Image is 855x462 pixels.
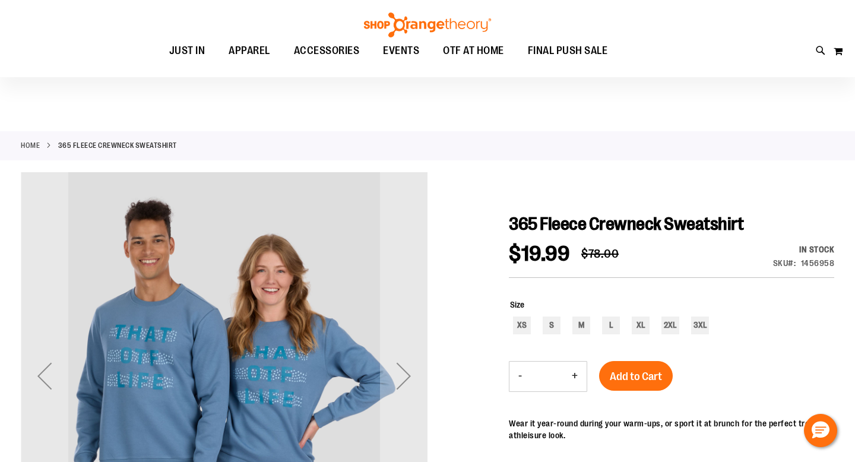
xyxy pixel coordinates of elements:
[516,37,620,65] a: FINAL PUSH SALE
[157,37,217,65] a: JUST IN
[528,37,608,64] span: FINAL PUSH SALE
[773,243,835,255] div: In stock
[563,362,587,391] button: Increase product quantity
[599,361,673,391] button: Add to Cart
[661,317,679,334] div: 2XL
[804,414,837,447] button: Hello, have a question? Let’s chat.
[282,37,372,65] a: ACCESSORIES
[509,362,531,391] button: Decrease product quantity
[509,417,834,441] div: Wear it year-round during your warm-ups, or sport it at brunch for the perfect trendy athleisure ...
[602,317,620,334] div: L
[229,37,270,64] span: APPAREL
[543,317,560,334] div: S
[169,37,205,64] span: JUST IN
[610,370,662,383] span: Add to Cart
[431,37,516,65] a: OTF AT HOME
[509,242,569,266] span: $19.99
[294,37,360,64] span: ACCESSORIES
[773,258,796,268] strong: SKU
[362,12,493,37] img: Shop Orangetheory
[509,214,743,234] span: 365 Fleece Crewneck Sweatshirt
[513,317,531,334] div: XS
[371,37,431,65] a: EVENTS
[632,317,650,334] div: XL
[572,317,590,334] div: M
[21,140,40,151] a: Home
[58,140,177,151] strong: 365 Fleece Crewneck Sweatshirt
[510,300,524,309] span: Size
[531,362,563,391] input: Product quantity
[581,247,619,261] span: $78.00
[801,257,835,269] div: 1456958
[217,37,282,64] a: APPAREL
[443,37,504,64] span: OTF AT HOME
[773,243,835,255] div: Availability
[691,317,709,334] div: 3XL
[383,37,419,64] span: EVENTS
